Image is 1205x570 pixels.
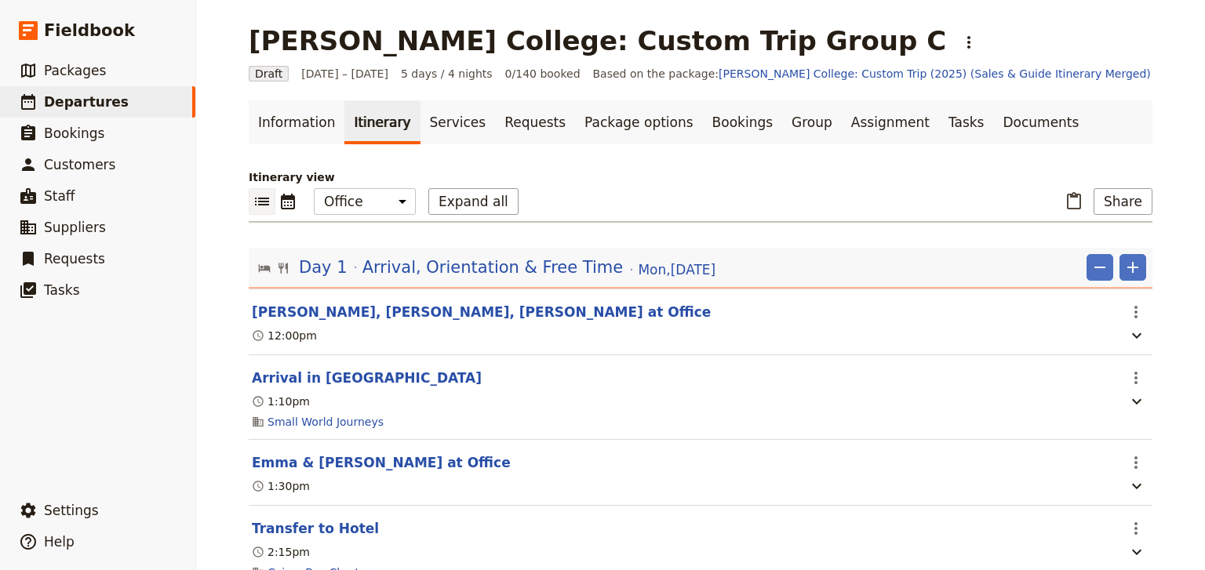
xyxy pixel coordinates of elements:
button: Edit this itinerary item [252,519,379,538]
a: Bookings [703,100,782,144]
button: Actions [956,29,982,56]
button: Edit this itinerary item [252,453,511,472]
span: Arrival, Orientation & Free Time [362,256,624,279]
span: Customers [44,157,115,172]
button: Calendar view [275,188,301,215]
button: Edit day information [258,256,715,279]
a: Tasks [939,100,994,144]
div: 1:10pm [252,394,310,409]
a: Services [420,100,496,144]
button: List view [249,188,275,215]
span: 0/140 booked [505,66,581,82]
span: Draft [249,66,289,82]
span: Based on the package: [593,66,1151,82]
button: Edit this itinerary item [252,369,482,387]
div: 1:30pm [252,478,310,494]
div: 12:00pm [252,328,317,343]
span: Help [44,534,75,550]
span: Departures [44,94,129,110]
span: Settings [44,503,99,518]
span: [DATE] – [DATE] [301,66,388,82]
span: Day 1 [299,256,348,279]
a: Information [249,100,344,144]
button: Actions [1123,299,1149,325]
p: Itinerary view [249,169,1152,185]
button: Actions [1123,365,1149,391]
button: Remove [1087,254,1113,281]
a: Documents [993,100,1088,144]
button: Expand all [428,188,519,215]
a: Requests [495,100,575,144]
a: Small World Journeys [268,414,384,430]
span: Suppliers [44,220,106,235]
span: Bookings [44,125,104,141]
div: 2:15pm [252,544,310,560]
span: Mon , [DATE] [638,260,715,279]
span: Tasks [44,282,80,298]
span: 5 days / 4 nights [401,66,493,82]
a: Itinerary [344,100,420,144]
a: Package options [575,100,702,144]
a: [PERSON_NAME] College: Custom Trip (2025) (Sales & Guide Itinerary Merged) [719,67,1151,80]
button: Edit this itinerary item [252,303,711,321]
span: Staff [44,188,75,204]
span: Fieldbook [44,19,135,42]
h1: [PERSON_NAME] College: Custom Trip Group C [249,25,946,56]
button: Actions [1123,515,1149,542]
button: Actions [1123,449,1149,476]
button: Add [1119,254,1146,281]
a: Assignment [842,100,939,144]
span: Packages [44,63,106,78]
button: Share [1094,188,1152,215]
a: Group [782,100,842,144]
button: Paste itinerary item [1061,188,1087,215]
span: Requests [44,251,105,267]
